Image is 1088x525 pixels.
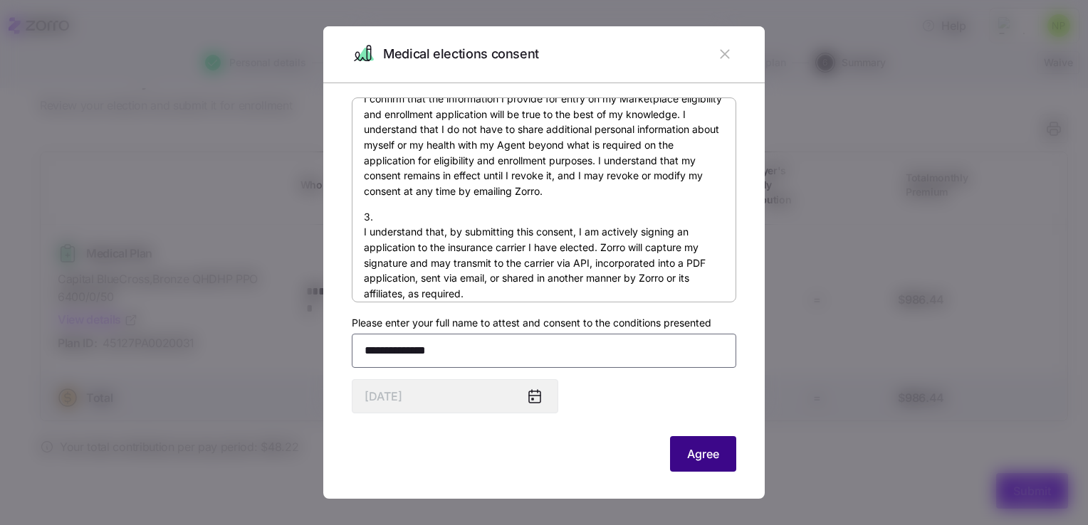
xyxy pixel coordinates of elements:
label: Please enter your full name to attest and consent to the conditions presented [352,315,711,331]
p: 3. I understand that, by submitting this consent, I am actively signing an application to the ins... [364,209,724,302]
span: Agree [687,445,719,462]
span: Medical elections consent [383,44,539,65]
input: MM/DD/YYYY [352,379,558,413]
p: I confirm that the information I provide for entry on my Marketplace eligibility and enrollment a... [364,91,724,199]
button: Agree [670,436,736,472]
